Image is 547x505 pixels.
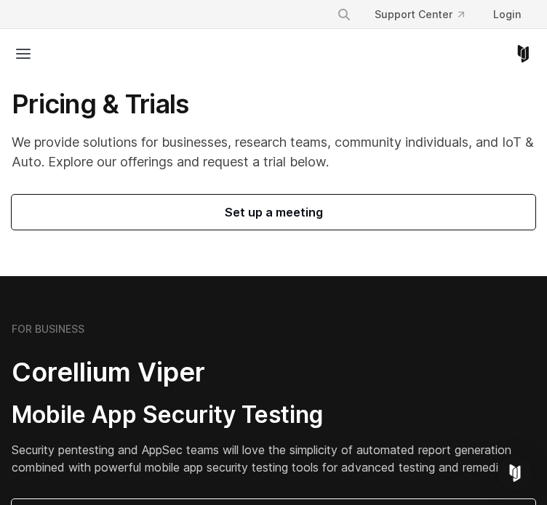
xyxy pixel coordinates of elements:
[514,45,532,62] a: Corellium Home
[12,356,535,389] h2: Corellium Viper
[12,132,535,171] p: We provide solutions for businesses, research teams, community individuals, and IoT & Auto. Explo...
[482,1,532,28] a: Login
[12,88,535,121] h1: Pricing & Trials
[12,441,535,476] p: Security pentesting and AppSec teams will love the simplicity of automated report generation comb...
[12,195,535,230] a: Set up a meeting
[498,456,532,490] div: Open Intercom Messenger
[12,323,84,336] h6: FOR BUSINESS
[331,1,357,28] button: Search
[325,1,532,28] div: Navigation Menu
[12,400,535,429] h3: Mobile App Security Testing
[29,203,518,221] span: Set up a meeting
[363,1,476,28] a: Support Center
